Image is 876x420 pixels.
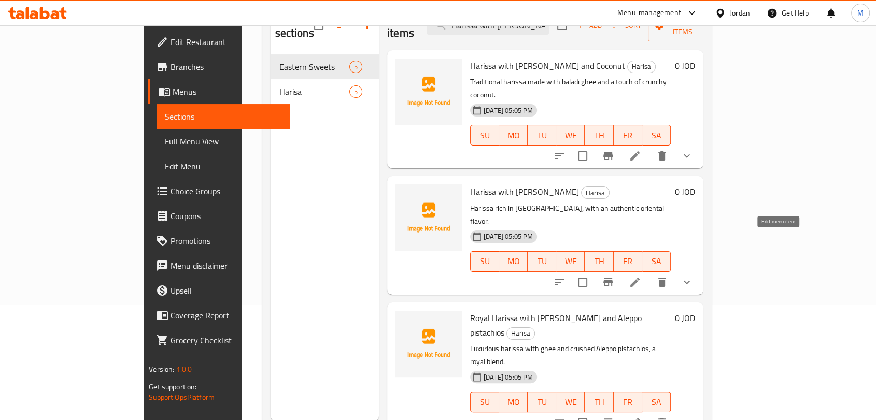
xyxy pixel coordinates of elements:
[674,270,699,295] button: show more
[617,7,681,19] div: Menu-management
[148,303,290,328] a: Coverage Report
[271,50,379,108] nav: Menu sections
[618,254,638,269] span: FR
[475,128,495,143] span: SU
[470,58,625,74] span: Harissa with [PERSON_NAME] and Coconut
[596,270,620,295] button: Branch-specific-item
[589,395,609,410] span: TH
[171,36,281,48] span: Edit Restaurant
[675,184,695,199] h6: 0 JOD
[475,254,495,269] span: SU
[614,392,642,412] button: FR
[649,270,674,295] button: delete
[171,309,281,322] span: Coverage Report
[149,390,215,404] a: Support.OpsPlatform
[572,145,594,167] span: Select to update
[349,85,362,98] div: items
[614,251,642,272] button: FR
[642,392,671,412] button: SA
[627,61,656,73] div: Harisa
[148,79,290,104] a: Menus
[556,251,585,272] button: WE
[532,395,552,410] span: TU
[395,184,462,251] img: Harissa with baladi Ghee
[149,363,174,376] span: Version:
[681,150,693,162] svg: Show Choices
[395,59,462,125] img: Harissa with baladi Ghee and Coconut
[349,61,362,73] div: items
[532,128,552,143] span: TU
[585,251,613,272] button: TH
[503,395,524,410] span: MO
[171,284,281,297] span: Upsell
[507,327,534,339] span: Harisa
[470,251,499,272] button: SU
[857,7,864,19] span: M
[528,251,556,272] button: TU
[470,310,642,340] span: Royal Harissa with [PERSON_NAME] and Aleppo pistachios
[499,251,528,272] button: MO
[585,392,613,412] button: TH
[157,154,290,179] a: Edit Menu
[628,61,655,73] span: Harisa
[475,395,495,410] span: SU
[674,143,699,168] button: show more
[582,187,609,199] span: Harisa
[271,54,379,79] div: Eastern Sweets5
[165,110,281,123] span: Sections
[171,61,281,73] span: Branches
[572,271,594,293] span: Select to update
[499,125,528,146] button: MO
[395,311,462,377] img: Royal Harissa with baladi Ghee and Aleppo pistachios
[675,59,695,73] h6: 0 JOD
[560,395,581,410] span: WE
[629,150,641,162] a: Edit menu item
[148,179,290,204] a: Choice Groups
[148,204,290,228] a: Coupons
[681,276,693,288] svg: Show Choices
[589,128,609,143] span: TH
[148,253,290,278] a: Menu disclaimer
[157,129,290,154] a: Full Menu View
[596,143,620,168] button: Branch-specific-item
[556,125,585,146] button: WE
[470,184,579,199] span: Harissa with [PERSON_NAME]
[642,125,671,146] button: SA
[271,79,379,104] div: Harisa5
[479,231,537,241] span: [DATE] 05:05 PM
[499,392,528,412] button: MO
[279,85,349,98] span: Harisa
[614,125,642,146] button: FR
[171,334,281,346] span: Grocery Checklist
[585,125,613,146] button: TH
[556,392,585,412] button: WE
[618,395,638,410] span: FR
[171,210,281,222] span: Coupons
[532,254,552,269] span: TU
[279,61,349,73] span: Eastern Sweets
[618,128,638,143] span: FR
[506,327,535,340] div: Harisa
[470,392,499,412] button: SU
[171,235,281,247] span: Promotions
[470,202,671,228] p: Harissa rich in [GEOGRAPHIC_DATA], with an authentic oriental flavor.
[589,254,609,269] span: TH
[560,128,581,143] span: WE
[387,10,414,41] h2: Menu items
[675,311,695,325] h6: 0 JOD
[642,251,671,272] button: SA
[528,392,556,412] button: TU
[470,76,671,102] p: Traditional harissa made with baladi ghee and a touch of crunchy coconut.
[171,185,281,197] span: Choice Groups
[148,54,290,79] a: Branches
[547,270,572,295] button: sort-choices
[350,62,362,72] span: 5
[157,104,290,129] a: Sections
[560,254,581,269] span: WE
[148,30,290,54] a: Edit Restaurant
[176,363,192,376] span: 1.0.0
[171,259,281,272] span: Menu disclaimer
[646,254,667,269] span: SA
